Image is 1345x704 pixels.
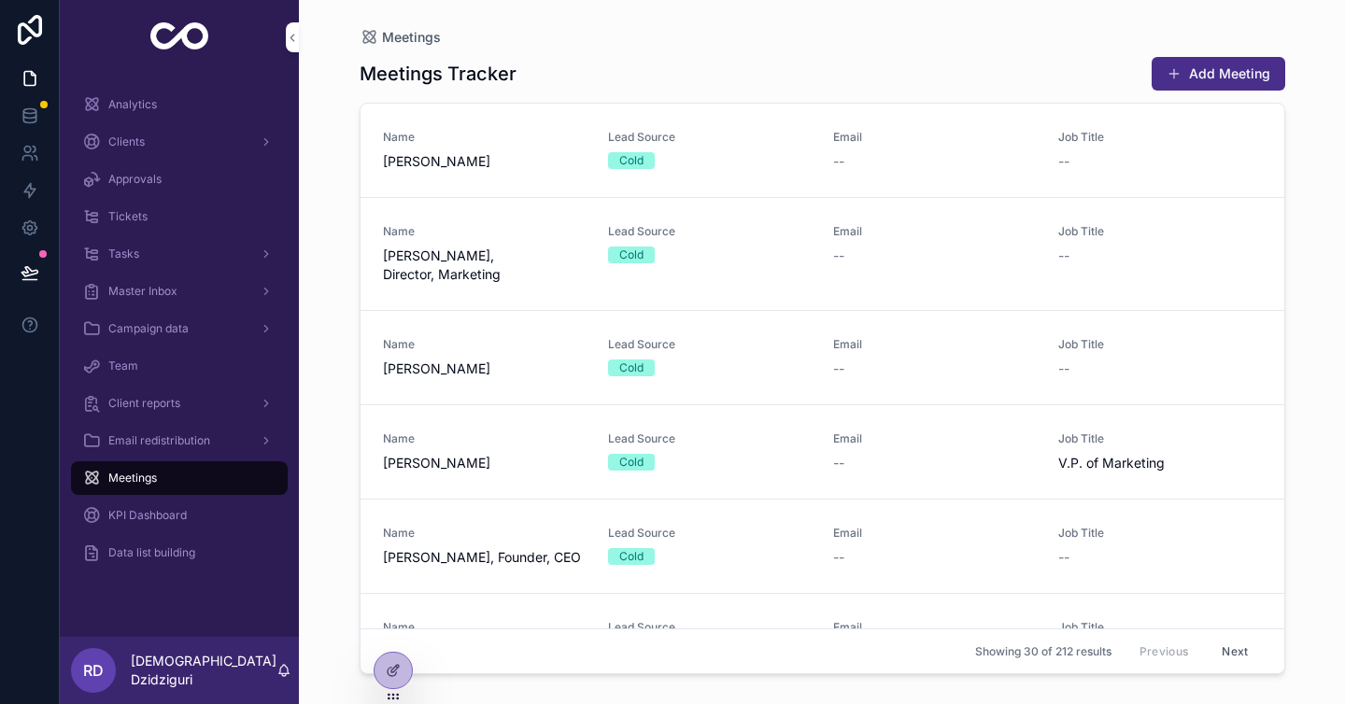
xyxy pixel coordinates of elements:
[833,548,844,567] span: --
[108,508,187,523] span: KPI Dashboard
[608,526,811,541] span: Lead Source
[360,28,441,47] a: Meetings
[383,337,586,352] span: Name
[608,620,811,635] span: Lead Source
[833,224,1036,239] span: Email
[833,526,1036,541] span: Email
[71,461,288,495] a: Meetings
[71,162,288,196] a: Approvals
[383,246,586,284] span: [PERSON_NAME], Director, Marketing
[1058,620,1261,635] span: Job Title
[833,130,1036,145] span: Email
[383,224,586,239] span: Name
[1058,246,1069,265] span: --
[71,387,288,420] a: Client reports
[108,172,162,187] span: Approvals
[608,337,811,352] span: Lead Source
[1058,526,1261,541] span: Job Title
[108,471,157,486] span: Meetings
[383,431,586,446] span: Name
[1058,548,1069,567] span: --
[833,337,1036,352] span: Email
[108,134,145,149] span: Clients
[619,454,644,471] div: Cold
[108,321,189,336] span: Campaign data
[383,359,586,378] span: [PERSON_NAME]
[383,454,586,472] span: [PERSON_NAME]
[361,594,1284,688] a: NameShlomiLead SourceColdEmail--Job Title--
[1209,637,1261,666] button: Next
[108,209,148,224] span: Tickets
[833,152,844,171] span: --
[383,152,586,171] span: [PERSON_NAME]
[608,224,811,239] span: Lead Source
[1152,57,1285,91] button: Add Meeting
[71,125,288,159] a: Clients
[131,652,276,689] p: [DEMOGRAPHIC_DATA] Dzidziguri
[71,536,288,570] a: Data list building
[71,275,288,308] a: Master Inbox
[71,88,288,121] a: Analytics
[833,454,844,472] span: --
[619,246,644,263] div: Cold
[1058,130,1261,145] span: Job Title
[108,433,210,448] span: Email redistribution
[71,237,288,271] a: Tasks
[619,359,644,376] div: Cold
[833,620,1036,635] span: Email
[382,28,441,47] span: Meetings
[71,312,288,345] a: Campaign data
[108,359,138,373] span: Team
[108,545,195,560] span: Data list building
[619,152,644,169] div: Cold
[383,130,586,145] span: Name
[608,431,811,446] span: Lead Source
[71,499,288,532] a: KPI Dashboard
[383,526,586,541] span: Name
[361,311,1284,405] a: Name[PERSON_NAME]Lead SourceColdEmail--Job Title--
[361,104,1284,198] a: Name[PERSON_NAME]Lead SourceColdEmail--Job Title--
[108,396,180,411] span: Client reports
[71,349,288,383] a: Team
[83,659,104,682] span: RD
[361,500,1284,594] a: Name[PERSON_NAME], Founder, CEOLead SourceColdEmail--Job Title--
[108,284,177,299] span: Master Inbox
[1058,152,1069,171] span: --
[1058,359,1069,378] span: --
[108,97,157,112] span: Analytics
[360,61,517,87] h1: Meetings Tracker
[71,200,288,233] a: Tickets
[383,620,586,635] span: Name
[833,246,844,265] span: --
[833,359,844,378] span: --
[383,548,586,567] span: [PERSON_NAME], Founder, CEO
[60,75,299,594] div: scrollable content
[108,246,139,261] span: Tasks
[361,198,1284,311] a: Name[PERSON_NAME], Director, MarketingLead SourceColdEmail--Job Title--
[71,424,288,458] a: Email redistribution
[1058,337,1261,352] span: Job Title
[150,22,209,52] img: App logo
[1058,454,1261,472] span: V.P. of Marketing
[833,431,1036,446] span: Email
[361,405,1284,500] a: Name[PERSON_NAME]Lead SourceColdEmail--Job TitleV.P. of Marketing
[1058,431,1261,446] span: Job Title
[975,644,1111,659] span: Showing 30 of 212 results
[608,130,811,145] span: Lead Source
[1058,224,1261,239] span: Job Title
[619,548,644,565] div: Cold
